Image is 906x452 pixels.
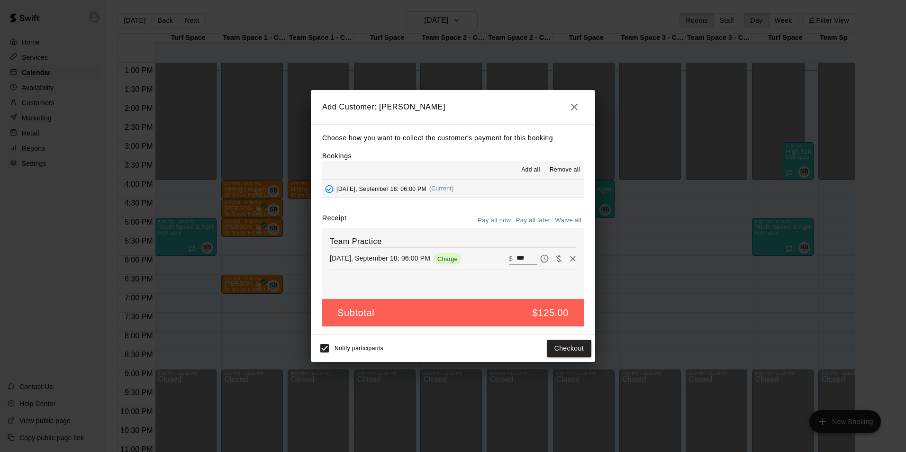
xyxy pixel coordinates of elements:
p: Choose how you want to collect the customer's payment for this booking [322,132,584,144]
h5: Subtotal [337,307,374,319]
span: Waive payment [552,254,566,262]
h5: $125.00 [533,307,569,319]
p: $ [509,254,513,263]
label: Bookings [322,152,352,160]
h6: Team Practice [330,235,576,248]
span: [DATE], September 18: 06:00 PM [336,185,426,192]
button: Waive all [553,213,584,228]
p: [DATE], September 18: 06:00 PM [330,253,430,263]
button: Checkout [547,340,591,357]
button: Add all [516,163,546,178]
span: Notify participants [335,345,383,352]
span: Charge [434,255,462,262]
button: Pay all later [514,213,553,228]
span: Pay later [537,254,552,262]
span: Remove all [550,165,580,175]
span: Add all [521,165,540,175]
button: Added - Collect Payment [322,182,336,196]
label: Receipt [322,213,346,228]
button: Added - Collect Payment[DATE], September 18: 06:00 PM(Current) [322,180,584,198]
button: Remove [566,252,580,266]
button: Remove all [546,163,584,178]
span: (Current) [429,185,454,192]
h2: Add Customer: [PERSON_NAME] [311,90,595,124]
button: Pay all now [475,213,514,228]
